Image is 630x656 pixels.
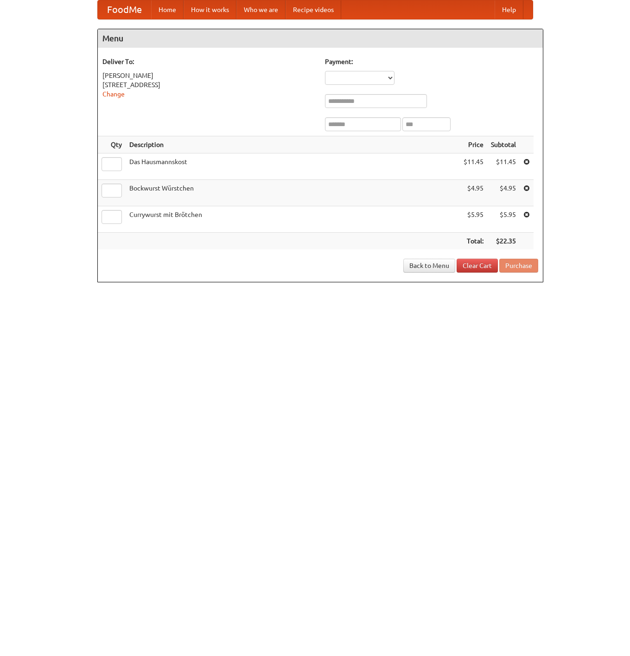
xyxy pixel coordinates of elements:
[102,71,316,80] div: [PERSON_NAME]
[403,259,455,273] a: Back to Menu
[487,136,520,153] th: Subtotal
[98,0,151,19] a: FoodMe
[487,153,520,180] td: $11.45
[499,259,538,273] button: Purchase
[487,206,520,233] td: $5.95
[457,259,498,273] a: Clear Cart
[126,153,460,180] td: Das Hausmannskost
[98,29,543,48] h4: Menu
[98,136,126,153] th: Qty
[460,206,487,233] td: $5.95
[460,136,487,153] th: Price
[487,233,520,250] th: $22.35
[236,0,286,19] a: Who we are
[325,57,538,66] h5: Payment:
[126,136,460,153] th: Description
[286,0,341,19] a: Recipe videos
[102,57,316,66] h5: Deliver To:
[460,233,487,250] th: Total:
[460,153,487,180] td: $11.45
[184,0,236,19] a: How it works
[102,90,125,98] a: Change
[126,180,460,206] td: Bockwurst Würstchen
[460,180,487,206] td: $4.95
[126,206,460,233] td: Currywurst mit Brötchen
[102,80,316,89] div: [STREET_ADDRESS]
[151,0,184,19] a: Home
[487,180,520,206] td: $4.95
[495,0,523,19] a: Help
